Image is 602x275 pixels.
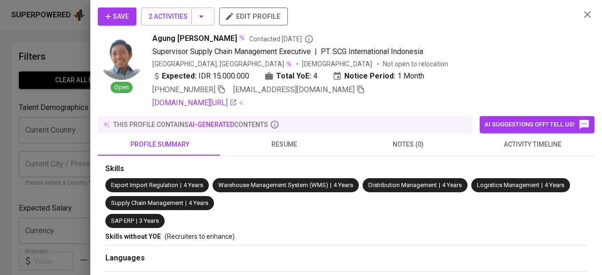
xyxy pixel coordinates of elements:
span: | [180,181,182,190]
svg: By Batam recruiter [304,34,314,44]
div: Skills [105,164,587,174]
span: (Recruiters to enhance) [165,233,235,240]
span: 4 Years [183,181,203,189]
span: 3 Years [139,217,159,224]
span: AI-generated [189,121,234,128]
b: Total YoE: [276,71,311,82]
span: [DEMOGRAPHIC_DATA] [302,59,373,69]
span: | [541,181,543,190]
span: Open [111,83,133,92]
span: 4 Years [333,181,353,189]
div: [GEOGRAPHIC_DATA], [GEOGRAPHIC_DATA] [152,59,293,69]
span: 2 Activities [149,11,207,23]
span: notes (0) [352,139,465,150]
span: Logistics Management [477,181,539,189]
button: edit profile [219,8,288,25]
button: AI suggestions off? Tell us! [480,116,594,133]
b: Expected: [162,71,197,82]
p: this profile contains contents [113,120,268,129]
span: Contacted [DATE] [249,34,314,44]
span: | [136,217,137,226]
button: Save [98,8,136,25]
span: activity timeline [476,139,589,150]
button: 2 Activities [141,8,214,25]
span: Skills without YOE [105,233,161,240]
span: AI suggestions off? Tell us! [484,119,590,130]
b: Notice Period: [344,71,396,82]
span: Warehouse Management System (WMS) [218,181,328,189]
a: [DOMAIN_NAME][URL] [152,97,237,109]
span: PT. SCG International Indonesia [321,47,423,56]
img: b28438bce6516deff6f45ccda0598e6b.jpg [98,33,145,80]
a: edit profile [219,12,288,20]
span: SAP ERP [111,217,134,224]
div: 1 Month [333,71,424,82]
span: profile summary [103,139,216,150]
span: 4 Years [442,181,462,189]
span: edit profile [227,10,280,23]
p: Not open to relocation [383,59,448,69]
span: resume [228,139,341,150]
span: Supply Chain Management [111,199,183,206]
span: | [330,181,332,190]
span: | [185,199,187,208]
span: 4 Years [189,199,208,206]
span: [PHONE_NUMBER] [152,85,215,94]
span: Save [105,11,129,23]
img: magic_wand.svg [238,34,246,41]
span: | [439,181,440,190]
span: 4 [313,71,317,82]
span: Supervisor Supply Chain Management Executive [152,47,311,56]
span: 4 Years [545,181,564,189]
span: | [315,46,317,57]
span: Agung [PERSON_NAME] [152,33,237,44]
img: magic_wand.svg [285,60,293,68]
span: Distribution Management [368,181,437,189]
span: Export Import Regulation [111,181,178,189]
span: [EMAIL_ADDRESS][DOMAIN_NAME] [233,85,355,94]
div: Languages [105,253,587,264]
div: IDR 15.000.000 [152,71,249,82]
